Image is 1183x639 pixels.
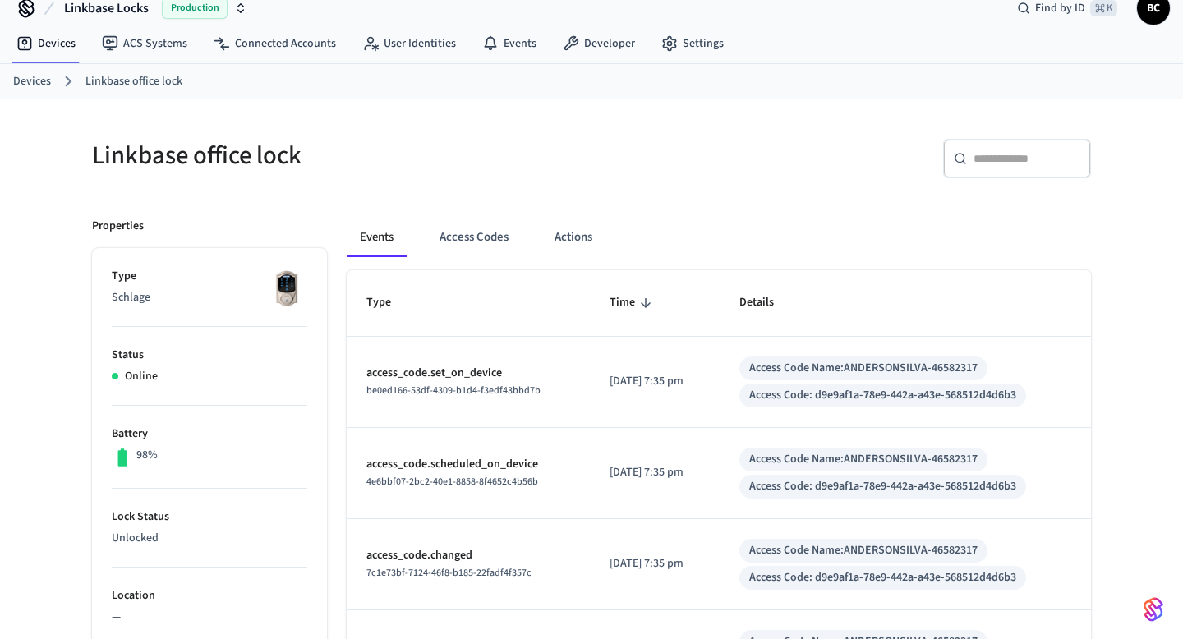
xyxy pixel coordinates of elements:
[112,289,307,306] p: Schlage
[1144,596,1163,623] img: SeamLogoGradient.69752ec5.svg
[749,478,1016,495] div: Access Code: d9e9af1a-78e9-442a-a43e-568512d4d6b3
[366,290,412,315] span: Type
[426,218,522,257] button: Access Codes
[92,218,144,235] p: Properties
[610,464,699,481] p: [DATE] 7:35 pm
[610,290,656,315] span: Time
[349,29,469,58] a: User Identities
[112,609,307,626] p: —
[648,29,737,58] a: Settings
[89,29,200,58] a: ACS Systems
[541,218,605,257] button: Actions
[112,508,307,526] p: Lock Status
[125,368,158,385] p: Online
[13,73,51,90] a: Devices
[112,587,307,605] p: Location
[136,447,158,464] p: 98%
[347,218,1091,257] div: ant example
[366,384,541,398] span: be0ed166-53df-4309-b1d4-f3edf43bbd7b
[739,290,795,315] span: Details
[749,387,1016,404] div: Access Code: d9e9af1a-78e9-442a-a43e-568512d4d6b3
[200,29,349,58] a: Connected Accounts
[610,555,699,572] p: [DATE] 7:35 pm
[347,218,407,257] button: Events
[749,360,978,377] div: Access Code Name: ANDERSONSILVA-46582317
[112,268,307,285] p: Type
[366,547,570,564] p: access_code.changed
[85,73,182,90] a: Linkbase office lock
[749,569,1016,586] div: Access Code: d9e9af1a-78e9-442a-a43e-568512d4d6b3
[112,530,307,547] p: Unlocked
[749,451,978,468] div: Access Code Name: ANDERSONSILVA-46582317
[366,566,532,580] span: 7c1e73bf-7124-46f8-b185-22fadf4f357c
[366,456,570,473] p: access_code.scheduled_on_device
[112,425,307,443] p: Battery
[92,139,582,172] h5: Linkbase office lock
[550,29,648,58] a: Developer
[266,268,307,309] img: Schlage Sense Smart Deadbolt with Camelot Trim, Front
[3,29,89,58] a: Devices
[366,475,538,489] span: 4e6bbf07-2bc2-40e1-8858-8f4652c4b56b
[112,347,307,364] p: Status
[469,29,550,58] a: Events
[749,542,978,559] div: Access Code Name: ANDERSONSILVA-46582317
[366,365,570,382] p: access_code.set_on_device
[610,373,699,390] p: [DATE] 7:35 pm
